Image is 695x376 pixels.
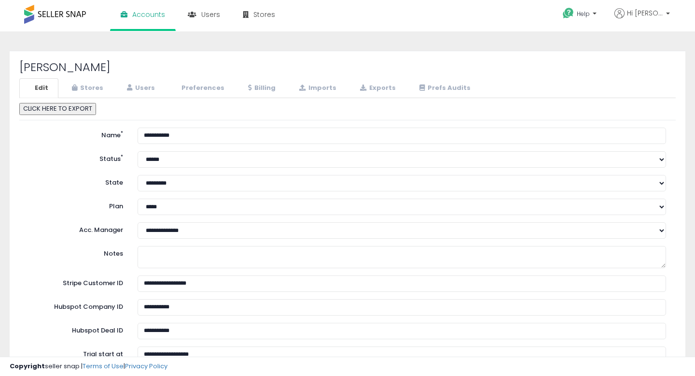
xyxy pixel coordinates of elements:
[22,175,130,188] label: State
[614,8,670,30] a: Hi [PERSON_NAME]
[577,10,590,18] span: Help
[253,10,275,19] span: Stores
[287,78,347,98] a: Imports
[627,8,663,18] span: Hi [PERSON_NAME]
[166,78,235,98] a: Preferences
[125,362,167,371] a: Privacy Policy
[22,299,130,312] label: Hubspot Company ID
[236,78,286,98] a: Billing
[347,78,406,98] a: Exports
[22,222,130,235] label: Acc. Manager
[201,10,220,19] span: Users
[22,347,130,359] label: Trial start at
[22,246,130,259] label: Notes
[19,78,58,98] a: Edit
[407,78,481,98] a: Prefs Audits
[19,61,676,73] h2: [PERSON_NAME]
[562,7,574,19] i: Get Help
[22,323,130,335] label: Hubspot Deal ID
[83,362,124,371] a: Terms of Use
[114,78,165,98] a: Users
[22,199,130,211] label: Plan
[22,128,130,140] label: Name
[10,362,45,371] strong: Copyright
[132,10,165,19] span: Accounts
[59,78,113,98] a: Stores
[22,151,130,164] label: Status
[10,362,167,371] div: seller snap | |
[22,275,130,288] label: Stripe Customer ID
[19,103,96,115] button: CLICK HERE TO EXPORT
